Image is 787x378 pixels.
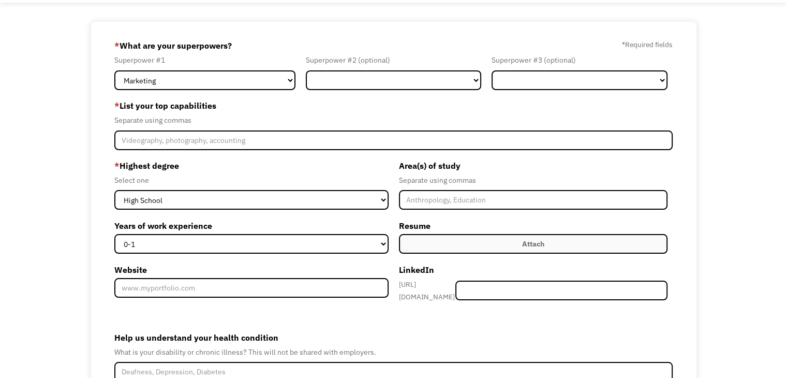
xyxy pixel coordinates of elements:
[114,278,388,298] input: www.myportfolio.com
[114,54,295,66] div: Superpower #1
[399,234,667,254] label: Attach
[114,157,388,174] label: Highest degree
[399,174,667,186] div: Separate using commas
[399,157,667,174] label: Area(s) of study
[522,238,544,250] div: Attach
[306,54,482,66] div: Superpower #2 (optional)
[622,38,673,51] label: Required fields
[492,54,667,66] div: Superpower #3 (optional)
[114,346,673,358] div: What is your disability or chronic illness? This will not be shared with employers.
[399,217,667,234] label: Resume
[114,97,673,114] label: List your top capabilities
[114,174,388,186] div: Select one
[399,278,456,303] div: [URL][DOMAIN_NAME]
[114,114,673,126] div: Separate using commas
[114,261,388,278] label: Website
[114,130,673,150] input: Videography, photography, accounting
[114,217,388,234] label: Years of work experience
[114,329,673,346] label: Help us understand your health condition
[114,37,232,54] label: What are your superpowers?
[399,261,667,278] label: LinkedIn
[399,190,667,210] input: Anthropology, Education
